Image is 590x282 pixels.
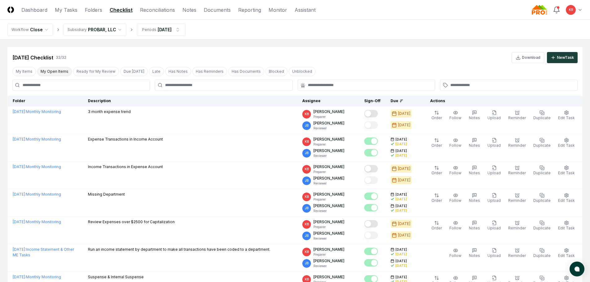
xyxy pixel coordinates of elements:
[558,198,575,203] span: Edit Task
[532,219,552,232] button: Duplicate
[533,226,551,230] span: Duplicate
[487,143,501,148] span: Upload
[13,275,61,279] a: [DATE]:Monthly Monitoring
[487,198,501,203] span: Upload
[430,109,443,122] button: Order
[449,253,461,258] span: Follow
[430,219,443,232] button: Order
[364,110,378,117] button: Mark complete
[469,143,480,148] span: Notes
[430,164,443,177] button: Order
[297,96,359,106] th: Assignee
[305,206,308,210] span: JB
[398,177,410,183] div: [DATE]
[56,55,66,60] div: 32 / 32
[557,219,576,232] button: Edit Task
[469,115,480,120] span: Notes
[396,149,407,153] span: [DATE]
[13,275,26,279] span: [DATE] :
[469,198,480,203] span: Notes
[88,219,175,225] p: Review Expenses over $2500 for Capitalization
[532,164,552,177] button: Duplicate
[398,122,410,128] div: [DATE]
[396,192,407,197] span: [DATE]
[448,192,463,205] button: Follow
[469,171,480,175] span: Notes
[359,96,386,106] th: Sign-Off
[448,164,463,177] button: Follow
[532,192,552,205] button: Duplicate
[313,192,344,197] p: [PERSON_NAME]
[448,109,463,122] button: Follow
[398,232,410,238] div: [DATE]
[13,109,61,114] a: [DATE]:Monthly Monitoring
[508,226,526,230] span: Reminder
[37,67,72,76] button: My Open Items
[398,111,410,116] div: [DATE]
[364,121,378,129] button: Mark complete
[431,171,442,175] span: Order
[313,120,344,126] p: [PERSON_NAME]
[396,142,407,146] div: [DATE]
[486,247,502,260] button: Upload
[532,5,548,15] img: Probar logo
[364,137,378,145] button: Mark complete
[558,115,575,120] span: Edit Task
[486,137,502,150] button: Upload
[313,209,344,213] p: Reviewer
[149,67,164,76] button: Late
[398,166,410,171] div: [DATE]
[305,277,309,282] span: KB
[533,143,551,148] span: Duplicate
[305,139,309,144] span: KB
[289,67,316,76] button: Unblocked
[12,67,36,76] button: My Items
[364,193,378,200] button: Mark complete
[431,226,442,230] span: Order
[269,6,287,14] a: Monitor
[557,164,576,177] button: Edit Task
[364,232,378,239] button: Mark complete
[7,7,14,13] img: Logo
[313,197,344,202] p: Preparer
[88,192,125,197] p: Missing Department
[228,67,264,76] button: Has Documents
[396,252,407,257] div: [DATE]
[85,6,102,14] a: Folders
[140,6,175,14] a: Reconciliations
[508,143,526,148] span: Reminder
[13,109,26,114] span: [DATE] :
[305,233,308,238] span: JB
[238,6,261,14] a: Reporting
[73,67,119,76] button: Ready for My Review
[557,137,576,150] button: Edit Task
[13,192,61,197] a: [DATE]:Monthly Monitoring
[508,253,526,258] span: Reminder
[192,67,227,76] button: Has Reminders
[487,253,501,258] span: Upload
[396,275,407,280] span: [DATE]
[313,236,344,241] p: Reviewer
[313,219,344,225] p: [PERSON_NAME]
[487,115,501,120] span: Upload
[88,109,131,115] p: 3 month expense trend
[313,126,344,131] p: Reviewer
[557,192,576,205] button: Edit Task
[532,137,552,150] button: Duplicate
[55,6,77,14] a: My Tasks
[431,143,442,148] span: Order
[469,226,480,230] span: Notes
[565,4,576,15] button: KB
[313,170,344,174] p: Preparer
[13,164,61,169] a: [DATE]:Monthly Monitoring
[396,208,407,213] div: [DATE]
[7,24,186,36] nav: breadcrumb
[313,142,344,147] p: Preparer
[547,52,578,63] button: NewTask
[507,247,527,260] button: Reminder
[313,225,344,229] p: Preparer
[486,192,502,205] button: Upload
[313,109,344,115] p: [PERSON_NAME]
[507,137,527,150] button: Reminder
[364,176,378,184] button: Mark complete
